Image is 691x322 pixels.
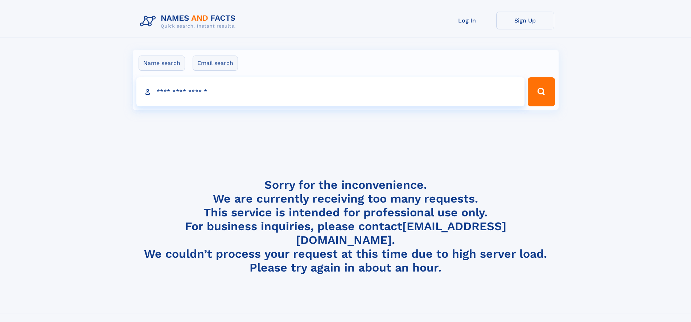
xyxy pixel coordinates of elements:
[528,77,555,106] button: Search Button
[193,56,238,71] label: Email search
[136,77,525,106] input: search input
[139,56,185,71] label: Name search
[137,178,554,275] h4: Sorry for the inconvenience. We are currently receiving too many requests. This service is intend...
[137,12,242,31] img: Logo Names and Facts
[296,219,506,247] a: [EMAIL_ADDRESS][DOMAIN_NAME]
[438,12,496,29] a: Log In
[496,12,554,29] a: Sign Up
